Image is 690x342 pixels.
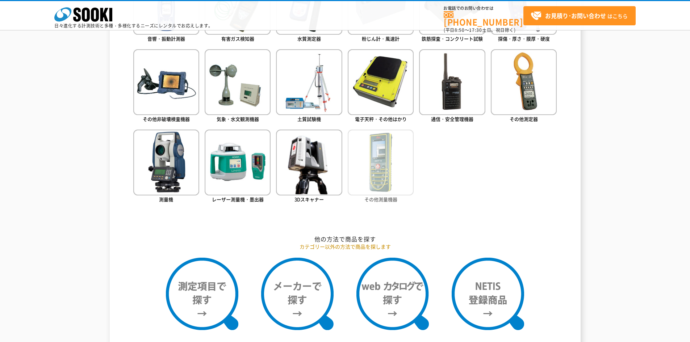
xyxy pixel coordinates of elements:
strong: お見積り･お問い合わせ [545,11,606,20]
span: 粉じん計・風速計 [362,35,400,42]
a: 土質試験機 [276,49,342,124]
p: 日々進化する計測技術と多種・多様化するニーズにレンタルでお応えします。 [54,24,213,28]
a: [PHONE_NUMBER] [444,11,523,26]
img: 測量機 [133,130,199,195]
span: 17:30 [469,27,482,33]
a: 電子天秤・その他はかり [348,49,414,124]
span: 鉄筋探査・コンクリート試験 [422,35,483,42]
span: 探傷・厚さ・膜厚・硬度 [498,35,550,42]
img: 電子天秤・その他はかり [348,49,414,115]
img: その他非破壊検査機器 [133,49,199,115]
a: 通信・安全管理機器 [419,49,485,124]
span: 音響・振動計測器 [147,35,185,42]
img: 土質試験機 [276,49,342,115]
img: メーカーで探す [261,258,334,330]
a: その他測定器 [491,49,557,124]
img: 気象・水文観測機器 [205,49,271,115]
a: 3Dスキャナー [276,130,342,204]
a: その他測量機器 [348,130,414,204]
img: レーザー測量機・墨出器 [205,130,271,195]
span: その他測量機器 [364,196,397,203]
span: 3Dスキャナー [294,196,324,203]
span: (平日 ～ 土日、祝日除く) [444,27,515,33]
a: お見積り･お問い合わせはこちら [523,6,636,25]
p: カテゴリー以外の方法で商品を探します [133,243,557,250]
a: レーザー測量機・墨出器 [205,130,271,204]
span: お電話でのお問い合わせは [444,6,523,10]
img: 3Dスキャナー [276,130,342,195]
span: 通信・安全管理機器 [431,115,473,122]
span: 電子天秤・その他はかり [355,115,407,122]
span: 水質測定器 [297,35,321,42]
span: 有害ガス検知器 [221,35,254,42]
span: はこちら [531,10,628,21]
a: 測量機 [133,130,199,204]
span: 8:50 [455,27,465,33]
img: 測定項目で探す [166,258,238,330]
a: 気象・水文観測機器 [205,49,271,124]
span: 気象・水文観測機器 [217,115,259,122]
img: その他測量機器 [348,130,414,195]
span: 土質試験機 [297,115,321,122]
span: その他測定器 [510,115,538,122]
h2: 他の方法で商品を探す [133,235,557,243]
a: その他非破壊検査機器 [133,49,199,124]
span: レーザー測量機・墨出器 [212,196,264,203]
img: NETIS登録商品 [452,258,524,330]
span: その他非破壊検査機器 [143,115,190,122]
img: その他測定器 [491,49,557,115]
img: 通信・安全管理機器 [419,49,485,115]
img: webカタログで探す [356,258,429,330]
span: 測量機 [159,196,173,203]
